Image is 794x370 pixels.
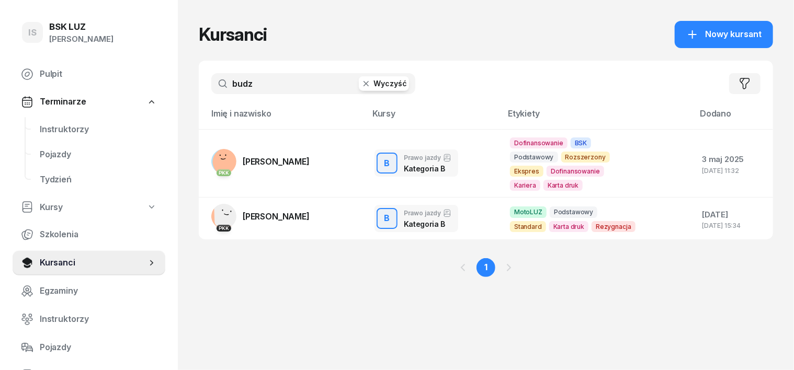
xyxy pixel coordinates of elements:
div: Kategoria B [404,219,451,228]
button: B [377,208,398,229]
div: 3 maj 2025 [702,153,765,166]
a: Pulpit [13,62,165,87]
span: Tydzień [40,173,157,187]
div: Prawo jazdy [404,209,451,217]
a: Kursanci [13,250,165,275]
span: Karta druk [543,180,583,191]
span: Pojazdy [40,341,157,354]
span: Podstawowy [510,152,558,163]
a: Instruktorzy [13,307,165,332]
div: B [380,210,394,227]
div: [DATE] 11:32 [702,167,765,174]
span: BSK [571,137,592,148]
button: B [377,153,398,174]
a: PKK[PERSON_NAME] [211,149,310,174]
span: Kursanci [40,256,146,270]
a: Terminarze [13,90,165,114]
button: Wyczyść [359,76,409,91]
a: Pojazdy [31,142,165,167]
span: Instruktorzy [40,313,157,326]
div: Kategoria B [404,164,451,173]
div: BSK LUZ [49,22,114,31]
span: Dofinansowanie [510,137,568,148]
button: Nowy kursant [675,21,773,48]
a: Egzaminy [13,279,165,304]
div: Prawo jazdy [404,154,451,162]
a: Pojazdy [13,335,165,360]
span: Ekspres [510,166,543,177]
span: Podstawowy [550,206,597,217]
div: [DATE] [702,208,765,222]
span: IS [28,28,37,37]
span: Rezygnacja [592,221,635,232]
span: Kariera [510,180,540,191]
span: Pojazdy [40,148,157,161]
span: Nowy kursant [705,28,762,41]
span: [PERSON_NAME] [243,211,310,222]
h1: Kursanci [199,25,267,44]
a: Tydzień [31,167,165,192]
a: Instruktorzy [31,117,165,142]
th: Dodano [694,107,773,129]
span: Terminarze [40,95,86,109]
input: Szukaj [211,73,415,94]
span: Egzaminy [40,284,157,298]
span: Standard [510,221,546,232]
span: Dofinansowanie [547,166,604,177]
span: Szkolenia [40,228,157,241]
a: 1 [477,258,495,277]
th: Etykiety [502,107,694,129]
span: MotoLUZ [510,206,547,217]
th: Kursy [366,107,502,129]
span: Instruktorzy [40,123,157,136]
span: Kursy [40,201,63,214]
div: PKK [217,169,232,176]
span: Rozszerzony [561,152,610,163]
a: PKK[PERSON_NAME] [211,204,310,229]
span: Karta druk [549,221,588,232]
a: Kursy [13,195,165,219]
a: Szkolenia [13,222,165,247]
th: Imię i nazwisko [199,107,366,129]
div: [PERSON_NAME] [49,32,114,46]
div: PKK [217,225,232,232]
span: [PERSON_NAME] [243,156,310,167]
span: Pulpit [40,67,157,81]
div: B [380,155,394,172]
div: [DATE] 15:34 [702,222,765,229]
